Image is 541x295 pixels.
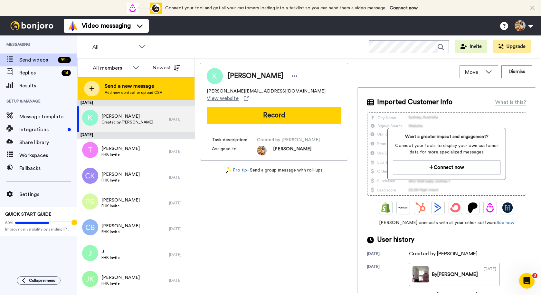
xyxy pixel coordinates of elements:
[468,202,478,213] img: Patreon
[169,117,192,122] div: [DATE]
[169,201,192,206] div: [DATE]
[82,168,98,184] img: ck.png
[71,220,77,225] div: Tooltip anchor
[82,219,98,235] img: cb.png
[101,255,119,260] span: FHK Invite
[105,82,162,90] span: Send a new message
[495,98,526,106] div: What is this?
[101,152,140,157] span: FHK Invite
[398,202,408,213] img: Ontraport
[207,94,249,102] a: View website
[367,220,526,226] span: [PERSON_NAME] connects with all your other software
[62,70,71,76] div: 14
[77,132,195,139] div: [DATE]
[101,203,140,209] span: FHK Invite
[101,197,140,203] span: [PERSON_NAME]
[148,61,185,74] button: Newest
[409,250,478,258] div: Created by [PERSON_NAME]
[93,64,129,72] div: All members
[101,145,140,152] span: [PERSON_NAME]
[58,57,71,63] div: 99 +
[19,82,77,90] span: Results
[433,202,443,213] img: ActiveCampaign
[5,227,72,232] span: Improve deliverability by sending [PERSON_NAME]’s from your own email
[5,220,14,225] span: 60%
[207,107,341,124] button: Record
[19,56,55,64] span: Send videos
[502,202,513,213] img: GoHighLevel
[169,226,192,231] div: [DATE]
[19,126,65,133] span: Integrations
[455,40,487,53] button: Invite
[377,97,452,107] span: Imported Customer Info
[432,270,478,278] div: By [PERSON_NAME]
[484,266,496,282] div: [DATE]
[82,193,98,210] img: ps.png
[127,3,162,14] div: animation
[8,21,56,30] img: bj-logo-header-white.svg
[413,266,429,282] img: 787bf514-cdb6-4fd7-be62-118f5e7e37eb-thumb.jpg
[532,273,537,278] span: 3
[5,212,52,217] span: QUICK START GUIDE
[165,6,386,10] span: Connect your tool and get all your customers loading into a tasklist so you can send them a video...
[169,175,192,180] div: [DATE]
[101,178,140,183] span: FHK Invite
[169,252,192,257] div: [DATE]
[207,94,239,102] span: View website
[450,202,460,213] img: ConvertKit
[82,245,98,261] img: j.png
[377,235,414,245] span: User history
[493,40,531,53] button: Upgrade
[485,202,495,213] img: Drip
[77,100,195,106] div: [DATE]
[101,281,140,286] span: FHK Invite
[390,6,418,10] a: Connect now
[465,68,482,76] span: Move
[19,113,77,121] span: Message template
[19,139,77,146] span: Share library
[207,68,223,84] img: Image of Kristy
[92,43,136,51] span: All
[169,278,192,283] div: [DATE]
[101,274,140,281] span: [PERSON_NAME]
[101,171,140,178] span: [PERSON_NAME]
[393,143,500,155] span: Connect your tools to display your own customer data for more specialized messages
[101,113,153,120] span: [PERSON_NAME]
[501,65,532,78] button: Dismiss
[228,71,283,81] span: [PERSON_NAME]
[68,21,78,31] img: vm-color.svg
[82,21,131,30] span: Video messaging
[257,137,320,143] span: Created by [PERSON_NAME]
[497,221,514,225] a: See how
[393,161,500,174] button: Connect now
[101,229,140,234] span: FHK Invite
[409,263,500,286] a: By[PERSON_NAME][DATE]
[367,264,409,286] div: [DATE]
[415,202,426,213] img: Hubspot
[19,152,77,159] span: Workspaces
[101,120,153,125] span: Created by [PERSON_NAME]
[226,167,247,174] a: Pro tip
[519,273,535,289] iframe: Intercom live chat
[19,191,77,198] span: Settings
[82,110,98,126] img: k.png
[82,142,98,158] img: t.png
[367,251,409,258] div: [DATE]
[105,90,162,95] span: Add new contact or upload CSV
[19,69,59,77] span: Replies
[393,133,500,140] span: Want a greater impact and engagement?
[200,167,348,174] div: - Send a group message with roll-ups
[207,88,326,94] span: [PERSON_NAME][EMAIL_ADDRESS][DOMAIN_NAME]
[381,202,391,213] img: Shopify
[17,276,61,285] button: Collapse menu
[212,146,257,155] span: Assigned to:
[29,278,55,283] span: Collapse menu
[19,164,77,172] span: Fallbacks
[212,137,257,143] span: Task description :
[169,149,192,154] div: [DATE]
[226,167,232,174] img: magic-wand.svg
[101,223,140,229] span: [PERSON_NAME]
[273,146,311,155] span: [PERSON_NAME]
